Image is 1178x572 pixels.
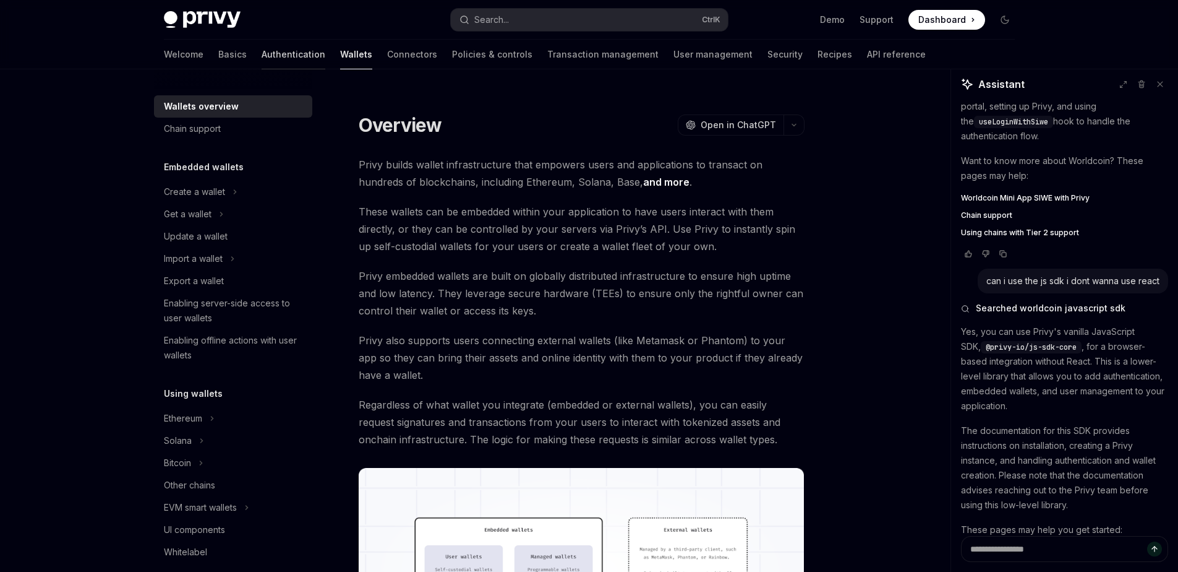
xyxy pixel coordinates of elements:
div: Search... [474,12,509,27]
div: Enabling offline actions with user wallets [164,333,305,363]
button: Searched worldcoin javascript sdk [961,302,1168,314]
span: Chain support [961,210,1012,220]
a: Chain support [154,118,312,140]
a: Policies & controls [452,40,532,69]
a: Connectors [387,40,437,69]
div: Get a wallet [164,207,211,222]
a: Dashboard [908,10,985,30]
a: Authentication [262,40,325,69]
span: Regardless of what wallet you integrate (embedded or external wallets), you can easily request si... [359,396,805,448]
a: User management [673,40,753,69]
a: Enabling server-side access to user wallets [154,292,312,329]
div: UI components [164,522,225,537]
div: Whitelabel [164,545,207,560]
h1: Overview [359,114,442,136]
span: Privy embedded wallets are built on globally distributed infrastructure to ensure high uptime and... [359,267,805,319]
div: Ethereum [164,411,202,426]
div: Solana [164,433,192,448]
button: Open in ChatGPT [678,115,783,136]
span: Searched worldcoin javascript sdk [976,302,1125,314]
a: Worldcoin Mini App SIWE with Privy [961,193,1168,203]
a: Security [767,40,803,69]
a: Basics [218,40,247,69]
a: UI components [154,519,312,541]
div: Other chains [164,478,215,493]
button: Toggle dark mode [995,10,1015,30]
span: Privy builds wallet infrastructure that empowers users and applications to transact on hundreds o... [359,156,805,191]
div: Update a wallet [164,229,228,244]
a: Wallets [340,40,372,69]
div: can i use the js sdk i dont wanna use react [986,275,1159,287]
div: EVM smart wallets [164,500,237,515]
a: Transaction management [547,40,659,69]
a: and more [643,176,689,189]
a: Recipes [817,40,852,69]
img: dark logo [164,11,241,28]
h5: Using wallets [164,386,223,401]
div: Wallets overview [164,99,239,114]
a: Welcome [164,40,203,69]
a: Wallets overview [154,95,312,118]
button: Search...CtrlK [451,9,728,31]
div: Bitcoin [164,456,191,470]
div: Import a wallet [164,251,223,266]
a: Update a wallet [154,225,312,248]
div: Enabling server-side access to user wallets [164,296,305,326]
a: Enabling offline actions with user wallets [154,329,312,366]
div: Export a wallet [164,274,224,288]
a: Support [860,14,894,26]
a: API reference [867,40,926,69]
a: Chain support [961,210,1168,220]
span: These wallets can be embedded within your application to have users interact with them directly, ... [359,203,805,255]
span: Assistant [978,77,1025,92]
span: Using chains with Tier 2 support [961,228,1079,238]
span: Open in ChatGPT [701,119,776,131]
p: The documentation for this SDK provides instructions on installation, creating a Privy instance, ... [961,423,1168,513]
a: Whitelabel [154,541,312,563]
p: Want to know more about Worldcoin? These pages may help: [961,154,1168,183]
span: Dashboard [918,14,966,26]
a: Export a wallet [154,270,312,292]
span: useLoginWithSiwe [979,117,1048,127]
button: Send message [1147,542,1162,557]
span: @privy-io/js-sdk-core [986,342,1077,352]
a: Other chains [154,474,312,496]
p: These pages may help you get started: [961,522,1168,537]
p: Yes, you can use Privy's vanilla JavaScript SDK, , for a browser-based integration without React.... [961,324,1168,414]
a: Using chains with Tier 2 support [961,228,1168,238]
a: Demo [820,14,845,26]
div: Create a wallet [164,184,225,199]
span: Privy also supports users connecting external wallets (like Metamask or Phantom) to your app so t... [359,332,805,384]
span: Worldcoin Mini App SIWE with Privy [961,193,1090,203]
h5: Embedded wallets [164,160,244,175]
span: Ctrl K [702,15,720,25]
div: Chain support [164,121,221,136]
